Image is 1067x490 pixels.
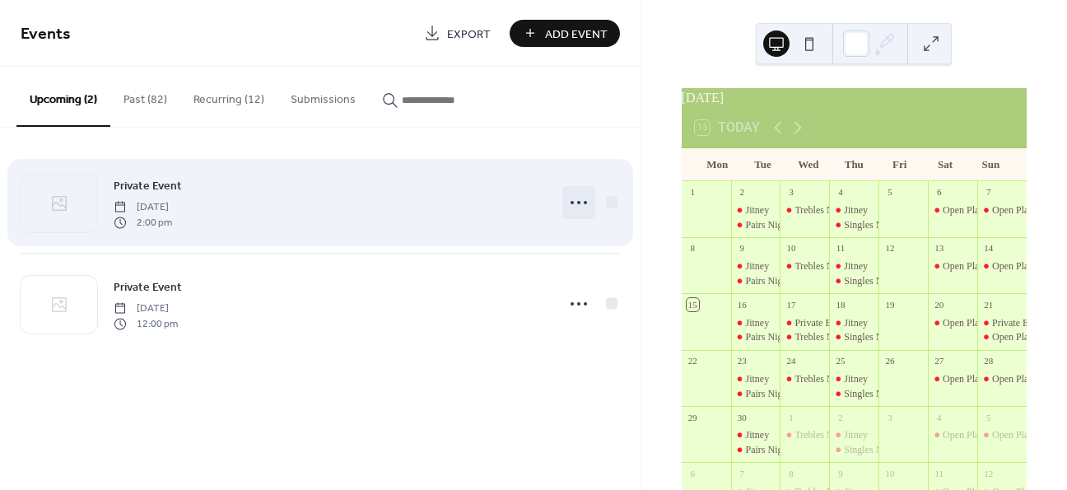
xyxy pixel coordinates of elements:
div: Sat [922,148,967,181]
span: [DATE] [114,200,172,215]
div: Singles Night [844,218,898,232]
a: Export [412,20,503,47]
div: Trebles Night [794,428,849,442]
div: Open Play [977,203,1027,217]
div: 9 [736,242,748,254]
div: 29 [687,411,699,423]
div: Jitney [829,259,878,273]
a: Private Event [114,278,182,296]
div: Open Play [928,203,977,217]
span: Private Event [114,178,182,195]
span: [DATE] [114,301,178,316]
div: Jitney [731,428,780,442]
div: Pairs Night [745,274,790,288]
span: 12:00 pm [114,316,178,331]
div: 19 [883,298,896,310]
div: 17 [785,298,797,310]
div: 27 [933,355,945,367]
div: Open Play [992,259,1033,273]
div: 9 [834,467,846,479]
div: Thu [832,148,877,181]
div: 24 [785,355,797,367]
div: Trebles Night [780,259,829,273]
span: Add Event [545,26,608,43]
span: Events [21,18,71,50]
div: Open Play [943,316,984,330]
div: 8 [785,467,797,479]
div: Jitney [829,203,878,217]
div: Open Play [943,259,984,273]
div: 3 [883,411,896,423]
div: Trebles Night [794,372,849,386]
div: Sun [968,148,1013,181]
div: 12 [982,467,995,479]
div: 20 [933,298,945,310]
div: Singles Night [829,443,878,457]
span: 2:00 pm [114,215,172,230]
div: Pairs Night [731,443,780,457]
div: Singles Night [844,274,898,288]
div: 2 [834,411,846,423]
div: [DATE] [682,88,1027,108]
div: Pairs Night [731,218,780,232]
div: 13 [933,242,945,254]
div: Trebles Night [780,372,829,386]
div: Private Event [794,316,848,330]
div: Trebles Night [794,330,849,344]
div: 18 [834,298,846,310]
div: Jitney [844,203,868,217]
div: Trebles Night [780,428,829,442]
div: Pairs Night [731,274,780,288]
div: Pairs Night [731,387,780,401]
div: 30 [736,411,748,423]
div: 23 [736,355,748,367]
div: Open Play [943,372,984,386]
div: 25 [834,355,846,367]
div: Open Play [977,428,1027,442]
div: Pairs Night [745,387,790,401]
div: Trebles Night [794,203,849,217]
div: Trebles Night [780,203,829,217]
div: Singles Night [844,443,898,457]
span: Private Event [114,279,182,296]
div: Pairs Night [731,330,780,344]
div: Singles Night [829,218,878,232]
button: Add Event [510,20,620,47]
div: Open Play [928,259,977,273]
div: 10 [883,467,896,479]
div: Jitney [731,316,780,330]
div: Jitney [745,316,769,330]
div: Jitney [829,316,878,330]
div: Jitney [731,259,780,273]
div: Jitney [844,259,868,273]
div: Tue [740,148,785,181]
div: Wed [785,148,831,181]
div: Jitney [844,316,868,330]
div: Open Play [992,330,1033,344]
div: 22 [687,355,699,367]
div: 5 [982,411,995,423]
div: Jitney [844,372,868,386]
div: 8 [687,242,699,254]
button: Past (82) [110,67,180,125]
div: 1 [785,411,797,423]
div: 16 [736,298,748,310]
div: Pairs Night [745,218,790,232]
button: Upcoming (2) [16,67,110,127]
a: Private Event [114,176,182,195]
div: 15 [687,298,699,310]
div: 26 [883,355,896,367]
div: Singles Night [829,274,878,288]
div: Singles Night [829,387,878,401]
div: Open Play [977,330,1027,344]
div: Open Play [977,372,1027,386]
div: Open Play [977,259,1027,273]
div: Trebles Night [794,259,849,273]
div: 7 [736,467,748,479]
div: Jitney [731,372,780,386]
div: Open Play [928,372,977,386]
div: 11 [834,242,846,254]
div: 1 [687,186,699,198]
div: Open Play [992,203,1033,217]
